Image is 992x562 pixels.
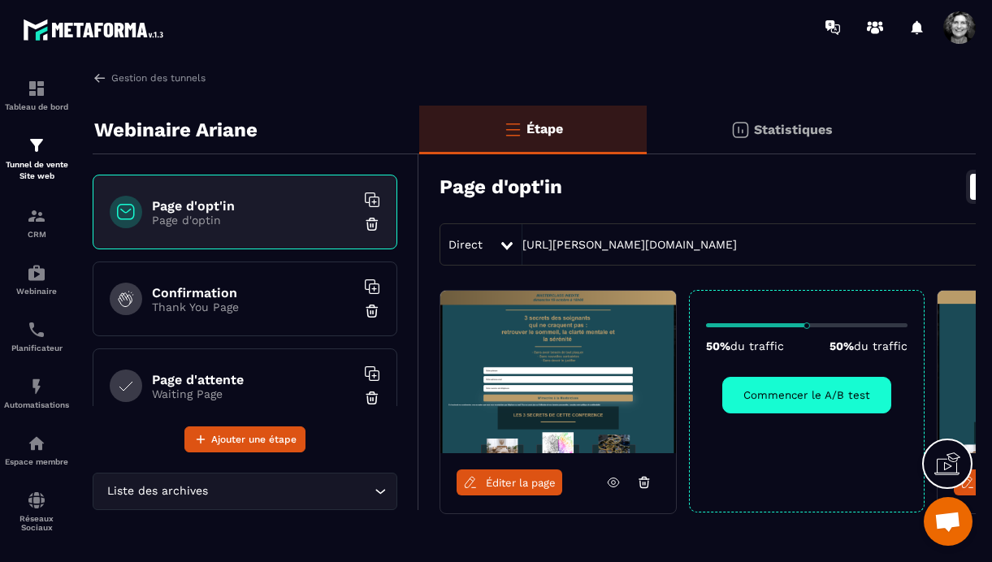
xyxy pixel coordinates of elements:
[730,120,750,140] img: stats.20deebd0.svg
[4,102,69,111] p: Tableau de bord
[152,285,355,300] h6: Confirmation
[522,238,737,251] a: [URL][PERSON_NAME][DOMAIN_NAME]
[93,71,107,85] img: arrow
[152,214,355,227] p: Page d'optin
[27,263,46,283] img: automations
[211,431,297,447] span: Ajouter une étape
[27,136,46,155] img: formation
[854,339,908,352] span: du traffic
[364,303,380,319] img: trash
[27,79,46,98] img: formation
[152,372,355,387] h6: Page d'attente
[152,387,355,400] p: Waiting Page
[23,15,169,45] img: logo
[27,320,46,339] img: scheduler
[93,473,397,510] div: Search for option
[4,159,69,182] p: Tunnel de vente Site web
[4,478,69,544] a: social-networksocial-networkRéseaux Sociaux
[730,339,784,352] span: du traffic
[4,67,69,123] a: formationformationTableau de bord
[103,482,211,500] span: Liste des archives
[4,287,69,296] p: Webinaire
[754,122,833,137] p: Statistiques
[440,175,562,198] h3: Page d'opt'in
[4,400,69,409] p: Automatisations
[94,114,258,146] p: Webinaire Ariane
[27,206,46,226] img: formation
[4,230,69,239] p: CRM
[184,426,305,452] button: Ajouter une étape
[4,308,69,365] a: schedulerschedulerPlanificateur
[526,121,563,136] p: Étape
[4,123,69,194] a: formationformationTunnel de vente Site web
[152,198,355,214] h6: Page d'opt'in
[924,497,973,546] div: Ouvrir le chat
[4,251,69,308] a: automationsautomationsWebinaire
[4,421,69,478] a: automationsautomationsEspace membre
[152,300,355,313] p: Thank You Page
[364,390,380,406] img: trash
[27,491,46,510] img: social-network
[830,339,908,352] p: 50%
[4,344,69,352] p: Planificateur
[211,482,370,500] input: Search for option
[503,119,522,139] img: bars-o.4a397970.svg
[27,377,46,396] img: automations
[486,477,556,489] span: Éditer la page
[4,194,69,251] a: formationformationCRM
[440,291,676,453] img: image
[457,469,562,495] a: Éditer la page
[722,377,891,413] button: Commencer le A/B test
[4,457,69,466] p: Espace membre
[4,514,69,532] p: Réseaux Sociaux
[93,71,206,85] a: Gestion des tunnels
[364,216,380,232] img: trash
[706,339,784,352] p: 50%
[448,238,483,251] span: Direct
[4,365,69,421] a: automationsautomationsAutomatisations
[27,434,46,453] img: automations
